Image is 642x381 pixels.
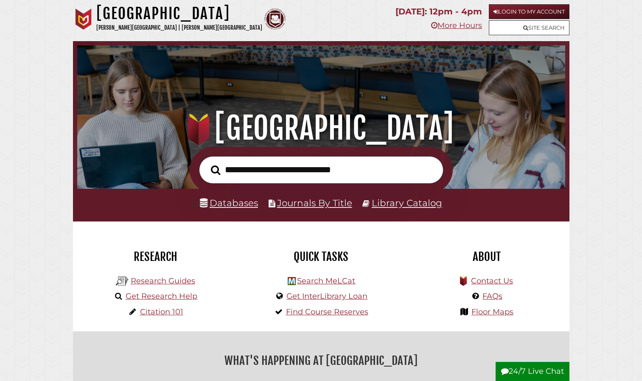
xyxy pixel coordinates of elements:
[431,21,482,30] a: More Hours
[79,249,232,264] h2: Research
[79,351,563,370] h2: What's Happening at [GEOGRAPHIC_DATA]
[471,276,513,286] a: Contact Us
[297,276,355,286] a: Search MeLCat
[131,276,195,286] a: Research Guides
[410,249,563,264] h2: About
[489,20,569,35] a: Site Search
[126,291,197,301] a: Get Research Help
[286,291,367,301] a: Get InterLibrary Loan
[489,4,569,19] a: Login to My Account
[116,275,129,288] img: Hekman Library Logo
[211,165,220,175] i: Search
[96,4,262,23] h1: [GEOGRAPHIC_DATA]
[288,277,296,285] img: Hekman Library Logo
[87,109,555,147] h1: [GEOGRAPHIC_DATA]
[395,4,482,19] p: [DATE]: 12pm - 4pm
[372,197,442,208] a: Library Catalog
[73,8,94,30] img: Calvin University
[207,163,224,178] button: Search
[264,8,286,30] img: Calvin Theological Seminary
[200,197,258,208] a: Databases
[277,197,352,208] a: Journals By Title
[482,291,502,301] a: FAQs
[140,307,183,317] a: Citation 101
[96,23,262,33] p: [PERSON_NAME][GEOGRAPHIC_DATA] | [PERSON_NAME][GEOGRAPHIC_DATA]
[286,307,368,317] a: Find Course Reserves
[471,307,513,317] a: Floor Maps
[245,249,398,264] h2: Quick Tasks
